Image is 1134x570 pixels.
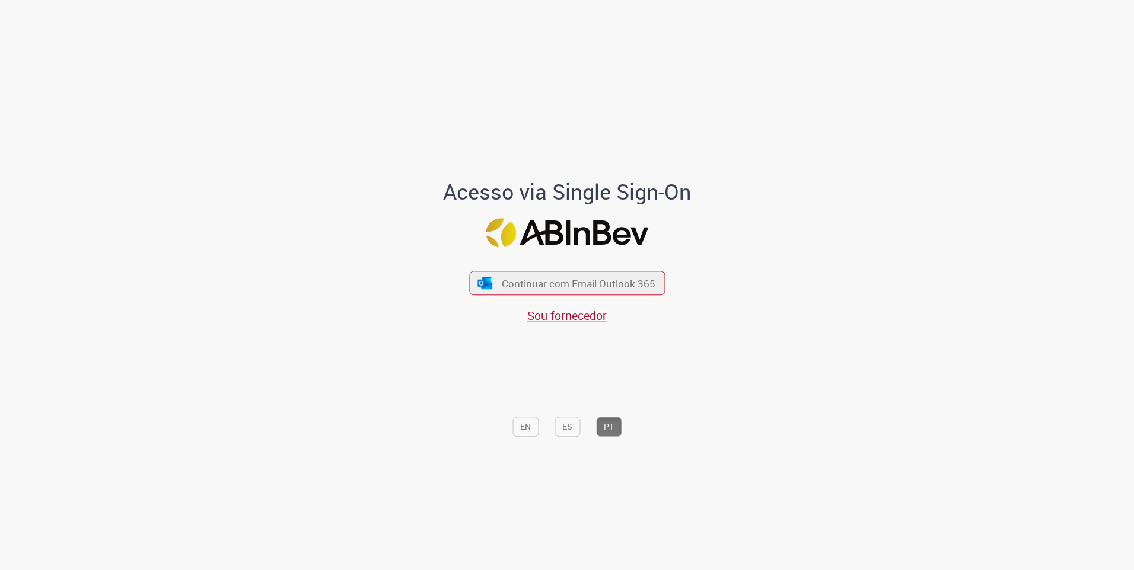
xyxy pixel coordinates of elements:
button: ES [555,417,580,437]
img: ícone Azure/Microsoft 360 [477,277,493,289]
img: Logo ABInBev [486,218,648,247]
h1: Acesso via Single Sign-On [403,181,732,204]
button: EN [512,417,539,437]
a: Sou fornecedor [527,308,607,324]
button: PT [596,417,622,437]
span: Continuar com Email Outlook 365 [502,277,655,290]
button: ícone Azure/Microsoft 360 Continuar com Email Outlook 365 [469,271,665,295]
